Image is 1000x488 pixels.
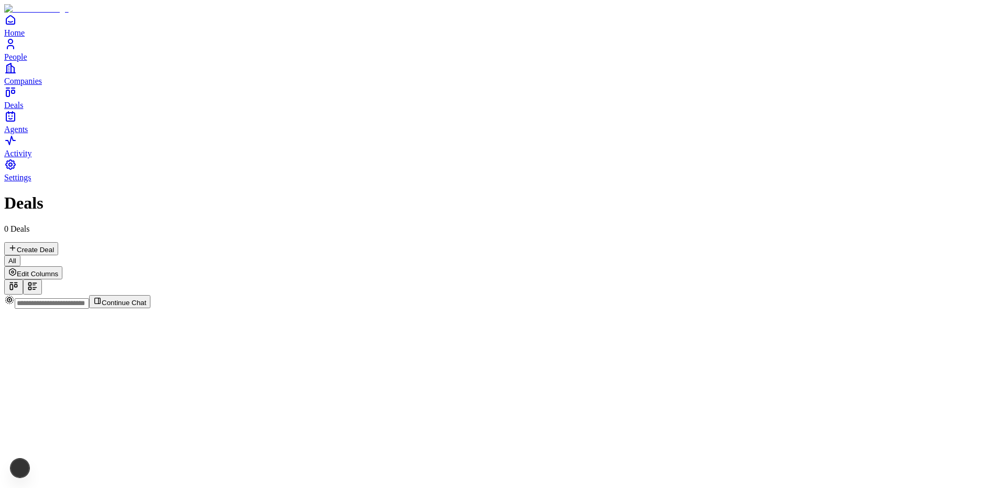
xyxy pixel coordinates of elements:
span: Activity [4,149,31,158]
a: Home [4,14,996,37]
span: Home [4,28,25,37]
div: Continue Chat [4,295,996,309]
button: Continue Chat [89,295,150,308]
span: Edit Columns [17,270,58,278]
a: Agents [4,110,996,134]
img: Item Brain Logo [4,4,69,14]
a: Activity [4,134,996,158]
button: All [4,255,20,266]
button: Create Deal [4,242,58,255]
span: People [4,52,27,61]
h1: Deals [4,193,996,213]
span: Continue Chat [102,299,146,307]
button: Edit Columns [4,266,62,279]
a: Companies [4,62,996,85]
a: People [4,38,996,61]
p: 0 Deals [4,224,996,234]
span: Settings [4,173,31,182]
span: Deals [4,101,23,110]
span: Agents [4,125,28,134]
a: Deals [4,86,996,110]
a: Settings [4,158,996,182]
span: Companies [4,77,42,85]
